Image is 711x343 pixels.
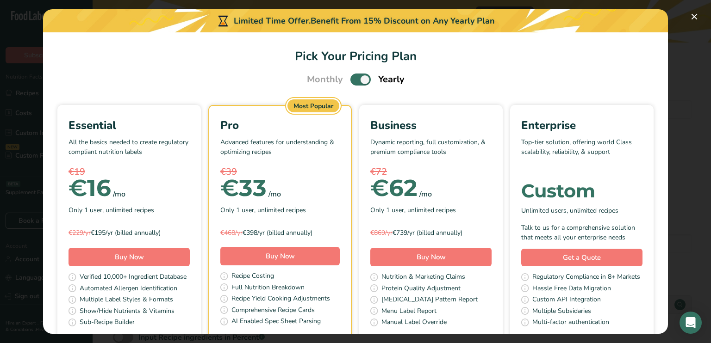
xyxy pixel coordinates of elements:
span: Only 1 user, unlimited recipes [370,205,456,215]
span: Nutrition & Marketing Claims [381,272,465,283]
div: 16 [69,179,111,197]
p: All the basics needed to create regulatory compliant nutrition labels [69,137,190,165]
button: Buy Now [370,248,492,266]
span: €229/yr [69,228,91,237]
div: 62 [370,179,418,197]
span: Automated Allergen Identification [80,283,177,295]
span: € [220,174,239,202]
div: 33 [220,179,267,197]
span: Hassle Free Data Migration [532,283,611,295]
span: €468/yr [220,228,243,237]
span: Only 1 user, unlimited recipes [220,205,306,215]
span: Unlimited users, unlimited recipes [521,206,618,215]
p: Top-tier solution, offering world Class scalability, reliability, & support [521,137,642,165]
span: [MEDICAL_DATA] Pattern Report [381,294,478,306]
div: Open Intercom Messenger [680,312,702,334]
span: Recipe Yield Cooking Adjustments [231,294,330,305]
span: € [370,174,389,202]
a: Get a Quote [521,249,642,267]
div: €72 [370,165,492,179]
span: Regulatory Compliance in 8+ Markets [532,272,640,283]
span: Buy Now [266,251,295,261]
div: /mo [268,189,281,200]
span: AI Enabled Spec Sheet Parsing [231,316,321,328]
div: Talk to us for a comprehensive solution that meets all your enterprise needs [521,223,642,242]
div: /mo [113,189,125,200]
span: Only 1 user, unlimited recipes [69,205,154,215]
button: Buy Now [69,248,190,266]
span: Manual Label Override [381,317,447,329]
span: € [69,174,87,202]
div: Custom [521,182,642,200]
div: €39 [220,165,340,179]
div: Limited Time Offer. [43,9,668,32]
span: Monthly [307,73,343,86]
span: Buy Now [417,252,446,262]
div: Pro [220,117,340,134]
span: Menu Label Report [381,306,437,318]
span: Multiple Subsidaries [532,306,591,318]
h1: Pick Your Pricing Plan [54,47,657,65]
span: Multiple Label Styles & Formats [80,294,173,306]
div: €739/yr (billed annually) [370,228,492,238]
div: €398/yr (billed annually) [220,228,340,238]
span: Show/Hide Nutrients & Vitamins [80,306,175,318]
span: Multi-factor authentication [532,317,609,329]
div: Most Popular [287,99,339,112]
button: Buy Now [220,247,340,265]
span: Sub-Recipe Builder [80,317,135,329]
span: €869/yr [370,228,393,237]
span: Protein Quality Adjustment [381,283,461,295]
span: Buy Now [115,252,144,262]
span: Verified 10,000+ Ingredient Database [80,272,187,283]
a: See All Features [209,333,351,342]
span: Full Nutrition Breakdown [231,282,305,294]
span: Get a Quote [563,252,601,263]
div: €19 [69,165,190,179]
div: Enterprise [521,117,642,134]
p: Advanced features for understanding & optimizing recipes [220,137,340,165]
div: €195/yr (billed annually) [69,228,190,238]
span: Custom API Integration [532,294,601,306]
div: Benefit From 15% Discount on Any Yearly Plan [311,15,495,27]
span: Recipe Costing [231,271,274,282]
div: Essential [69,117,190,134]
span: Yearly [378,73,405,86]
div: /mo [419,189,432,200]
div: Business [370,117,492,134]
span: Comprehensive Recipe Cards [231,305,315,317]
p: Dynamic reporting, full customization, & premium compliance tools [370,137,492,165]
